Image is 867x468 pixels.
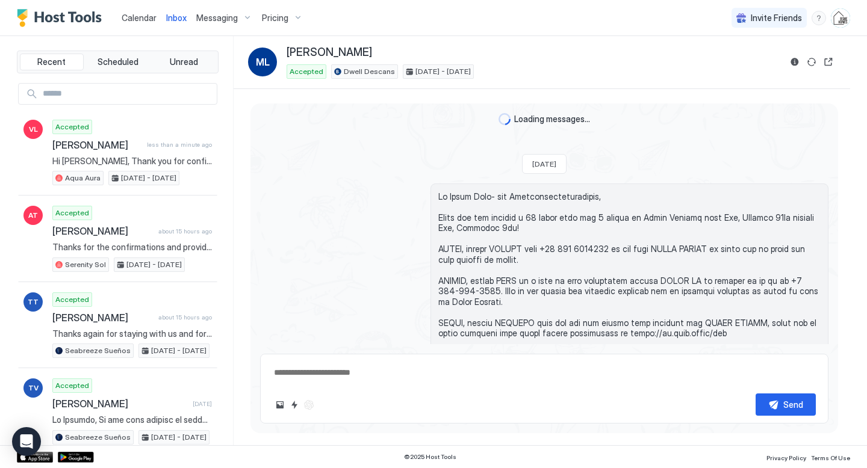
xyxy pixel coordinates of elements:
[170,57,198,67] span: Unread
[262,13,288,23] span: Pricing
[532,159,556,168] span: [DATE]
[28,297,39,307] span: TT
[290,66,323,77] span: Accepted
[438,191,821,434] span: Lo Ipsum Dolo- sit Ametconsecteturadipis, Elits doe tem incidid u 68 labor etdo mag 5 aliqua en A...
[126,259,182,270] span: [DATE] - [DATE]
[52,156,212,167] span: Hi [PERSON_NAME], Thank you for confirming that 17602966963 is the best number to use if we need ...
[514,114,590,125] span: Loading messages...
[52,225,154,237] span: [PERSON_NAME]
[788,55,802,69] button: Reservation information
[28,210,38,221] span: AT
[766,454,806,461] span: Privacy Policy
[415,66,471,77] span: [DATE] - [DATE]
[812,11,826,25] div: menu
[756,393,816,416] button: Send
[831,8,850,28] div: User profile
[37,57,66,67] span: Recent
[404,453,456,461] span: © 2025 Host Tools
[52,328,212,339] span: Thanks again for staying with us and for informing us of your departure from Seabreeze Sueños. Sa...
[29,124,38,135] span: VL
[65,432,131,443] span: Seabreeze Sueños
[28,383,39,393] span: TV
[804,55,819,69] button: Sync reservation
[98,57,138,67] span: Scheduled
[196,13,238,23] span: Messaging
[151,432,207,443] span: [DATE] - [DATE]
[52,414,212,425] span: Lo Ipsumdo, Si ame cons adipisc el seddoei tem in Utlaboree Dolore mag aliqua en adminim ven qui ...
[273,398,287,412] button: Upload image
[152,54,216,70] button: Unread
[147,141,212,149] span: less than a minute ago
[783,398,803,411] div: Send
[17,9,107,27] a: Host Tools Logo
[65,345,131,356] span: Seabreeze Sueños
[158,313,212,321] span: about 15 hours ago
[17,452,53,463] a: App Store
[166,11,187,24] a: Inbox
[166,13,187,23] span: Inbox
[52,398,188,410] span: [PERSON_NAME]
[38,84,217,104] input: Input Field
[55,208,89,218] span: Accepted
[344,66,395,77] span: Dwell Descans
[821,55,836,69] button: Open reservation
[811,454,850,461] span: Terms Of Use
[751,13,802,23] span: Invite Friends
[256,55,270,69] span: ML
[193,400,212,408] span: [DATE]
[151,345,207,356] span: [DATE] - [DATE]
[499,113,511,125] div: loading
[58,452,94,463] a: Google Play Store
[86,54,150,70] button: Scheduled
[158,227,212,235] span: about 15 hours ago
[55,294,89,305] span: Accepted
[12,427,41,456] div: Open Intercom Messenger
[811,451,850,463] a: Terms Of Use
[20,54,84,70] button: Recent
[52,312,154,324] span: [PERSON_NAME]
[17,51,219,73] div: tab-group
[52,139,142,151] span: [PERSON_NAME]
[122,13,157,23] span: Calendar
[55,380,89,391] span: Accepted
[287,46,372,60] span: [PERSON_NAME]
[55,122,89,132] span: Accepted
[52,242,212,253] span: Thanks for the confirmations and providing a copy of your ID via text, [PERSON_NAME]. In the unli...
[766,451,806,463] a: Privacy Policy
[65,259,106,270] span: Serenity Sol
[287,398,302,412] button: Quick reply
[122,11,157,24] a: Calendar
[65,173,101,183] span: Aqua Aura
[121,173,176,183] span: [DATE] - [DATE]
